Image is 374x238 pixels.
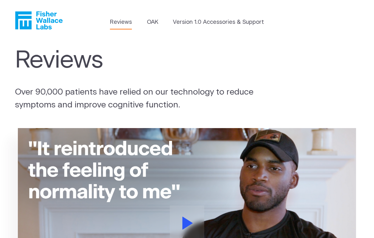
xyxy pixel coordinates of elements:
a: Fisher Wallace [15,11,63,29]
h1: Reviews [15,46,266,74]
a: Version 1.0 Accessories & Support [173,18,264,27]
svg: Play [182,217,193,230]
a: OAK [147,18,158,27]
a: Reviews [110,18,132,27]
p: Over 90,000 patients have relied on our technology to reduce symptoms and improve cognitive funct... [15,86,260,111]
